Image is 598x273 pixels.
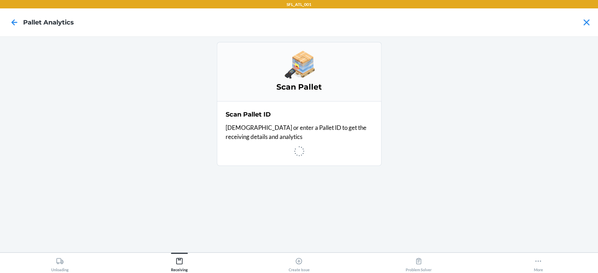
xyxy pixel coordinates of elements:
[226,110,271,119] h2: Scan Pallet ID
[239,253,359,272] button: Create Issue
[359,253,478,272] button: Problem Solver
[119,253,239,272] button: Receiving
[288,254,309,272] div: Create Issue
[51,254,69,272] div: Unloading
[406,254,432,272] div: Problem Solver
[534,254,543,272] div: More
[226,82,373,93] h3: Scan Pallet
[226,123,373,141] p: [DEMOGRAPHIC_DATA] or enter a Pallet ID to get the receiving details and analytics
[171,254,188,272] div: Receiving
[23,18,74,27] h4: Pallet Analytics
[287,1,311,8] p: SFL_ATL_001
[479,253,598,272] button: More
